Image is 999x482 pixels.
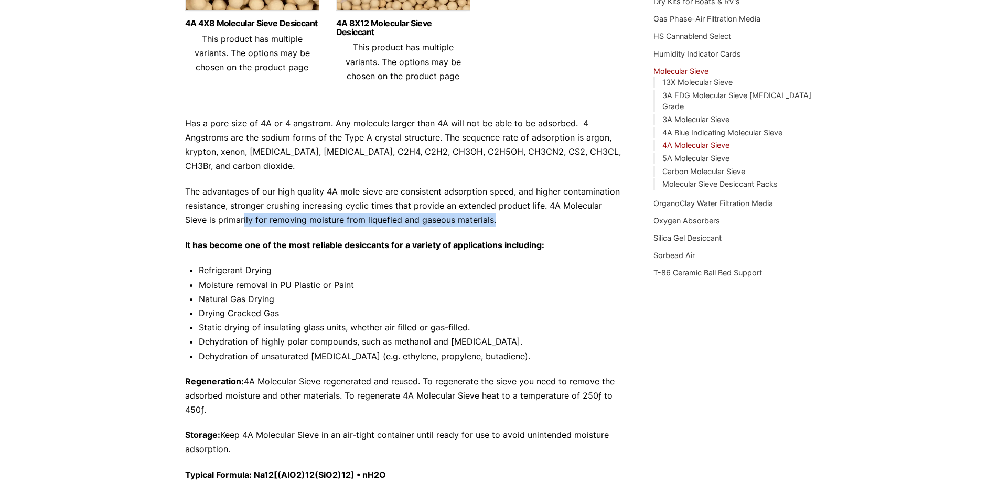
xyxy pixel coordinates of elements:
a: 4A Molecular Sieve [662,141,729,149]
a: Humidity Indicator Cards [653,49,741,58]
a: HS Cannablend Select [653,31,731,40]
p: Keep 4A Molecular Sieve in an air-tight container until ready for use to avoid unintended moistur... [185,428,622,456]
p: 4A Molecular Sieve regenerated and reused. To regenerate the sieve you need to remove the adsorbe... [185,374,622,417]
li: Refrigerant Drying [199,263,622,277]
a: 4A Blue Indicating Molecular Sieve [662,128,782,137]
a: 5A Molecular Sieve [662,154,729,163]
a: 4A 4X8 Molecular Sieve Desiccant [185,19,319,28]
a: Molecular Sieve Desiccant Packs [662,179,778,188]
li: Moisture removal in PU Plastic or Paint [199,278,622,292]
a: Carbon Molecular Sieve [662,167,745,176]
a: Sorbead Air [653,251,695,260]
a: Oxygen Absorbers [653,216,720,225]
strong: Typical Formula: Na12[(AlO2)12(SiO2)12] • nH2O [185,469,386,480]
li: Dehydration of unsaturated [MEDICAL_DATA] (e.g. ethylene, propylene, butadiene). [199,349,622,363]
a: Molecular Sieve [653,67,708,76]
p: The advantages of our high quality 4A mole sieve are consistent adsorption speed, and higher cont... [185,185,622,228]
li: Dehydration of highly polar compounds, such as methanol and [MEDICAL_DATA]. [199,335,622,349]
strong: Storage: [185,430,220,440]
strong: It has become one of the most reliable desiccants for a variety of applications including: [185,240,544,250]
strong: Regeneration: [185,376,244,387]
a: 3A Molecular Sieve [662,115,729,124]
span: This product has multiple variants. The options may be chosen on the product page [195,34,310,72]
span: This product has multiple variants. The options may be chosen on the product page [346,42,461,81]
a: 13X Molecular Sieve [662,78,733,87]
li: Static drying of insulating glass units, whether air filled or gas-filled. [199,320,622,335]
a: 3A EDG Molecular Sieve [MEDICAL_DATA] Grade [662,91,811,111]
a: Gas Phase-Air Filtration Media [653,14,760,23]
a: 4A 8X12 Molecular Sieve Desiccant [336,19,470,37]
a: Silica Gel Desiccant [653,233,722,242]
a: T-86 Ceramic Ball Bed Support [653,268,762,277]
p: Has a pore size of 4A or 4 angstrom. Any molecule larger than 4A will not be able to be adsorbed.... [185,116,622,174]
a: OrganoClay Water Filtration Media [653,199,773,208]
li: Natural Gas Drying [199,292,622,306]
li: Drying Cracked Gas [199,306,622,320]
